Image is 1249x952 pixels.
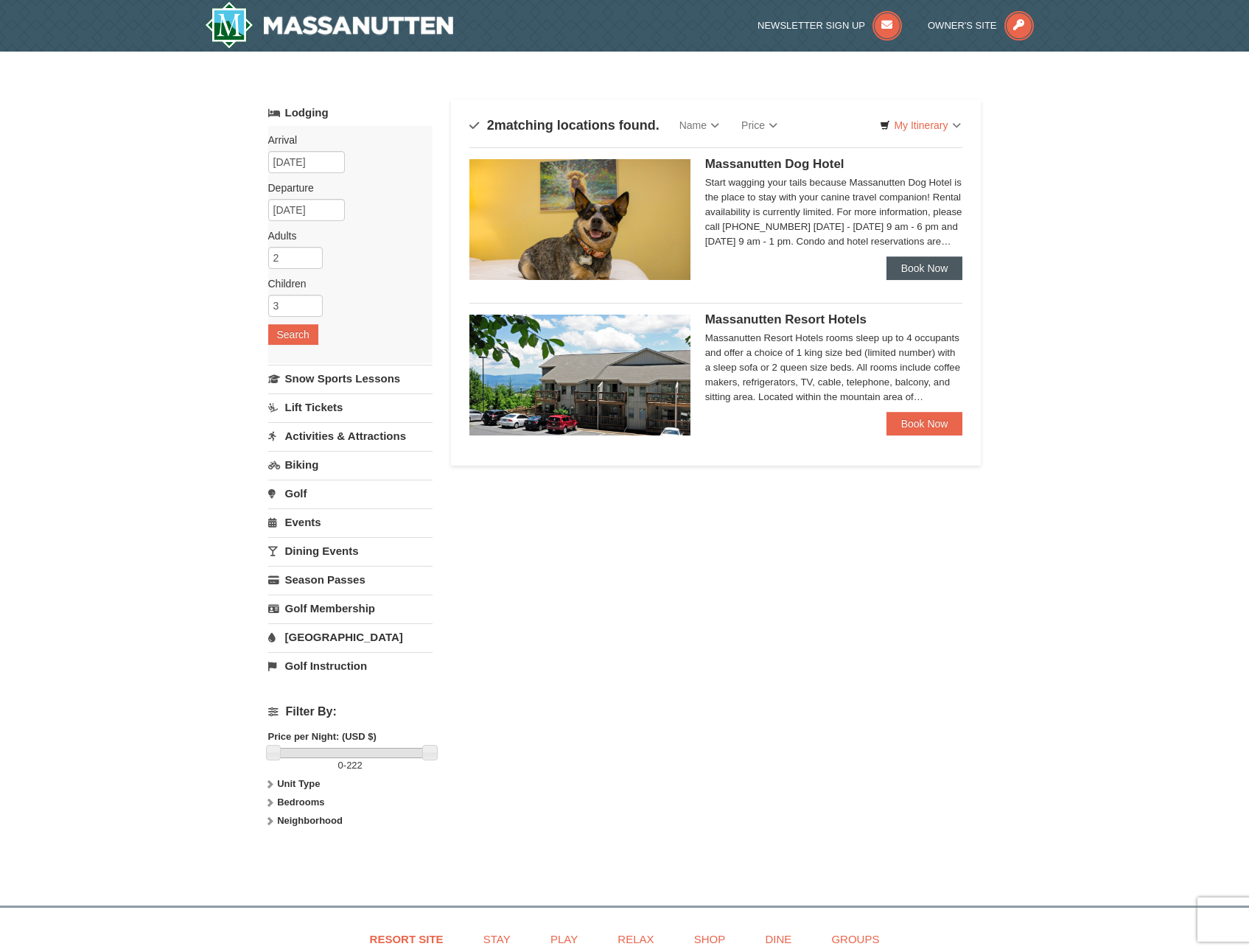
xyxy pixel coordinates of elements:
img: 27428181-5-81c892a3.jpg [469,159,690,280]
span: Owner's Site [928,20,997,31]
a: Golf [268,480,433,507]
a: Biking [268,451,433,478]
a: [GEOGRAPHIC_DATA] [268,623,433,651]
a: Newsletter Sign Up [758,20,902,31]
a: Book Now [886,256,963,280]
strong: Unit Type [277,778,320,789]
strong: Bedrooms [277,797,324,808]
a: Season Passes [268,566,433,593]
a: Events [268,508,433,536]
div: Start wagging your tails because Massanutten Dog Hotel is the place to stay with your canine trav... [705,175,963,249]
a: My Itinerary [870,114,970,136]
h4: Filter By: [268,705,433,718]
img: 19219026-1-e3b4ac8e.jpg [469,315,690,435]
a: Golf Instruction [268,652,433,679]
a: Lift Tickets [268,393,433,421]
a: Massanutten Resort [205,1,454,49]
a: Golf Membership [268,595,433,622]
div: Massanutten Resort Hotels rooms sleep up to 4 occupants and offer a choice of 1 king size bed (li... [705,331,963,405]
a: Owner's Site [928,20,1034,31]
a: Snow Sports Lessons [268,365,433,392]
a: Activities & Attractions [268,422,433,449]
label: Arrival [268,133,421,147]
span: 0 [338,760,343,771]
label: Children [268,276,421,291]
a: Lodging [268,99,433,126]
strong: Neighborhood [277,815,343,826]
span: Massanutten Resort Hotels [705,312,867,326]
a: Name [668,111,730,140]
label: - [268,758,433,773]
span: 2 [487,118,494,133]
label: Departure [268,181,421,195]
h4: matching locations found. [469,118,660,133]
span: Massanutten Dog Hotel [705,157,844,171]
button: Search [268,324,318,345]
img: Massanutten Resort Logo [205,1,454,49]
a: Dining Events [268,537,433,564]
span: Newsletter Sign Up [758,20,865,31]
span: 222 [346,760,363,771]
a: Price [730,111,788,140]
strong: Price per Night: (USD $) [268,731,377,742]
a: Book Now [886,412,963,435]
label: Adults [268,228,421,243]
